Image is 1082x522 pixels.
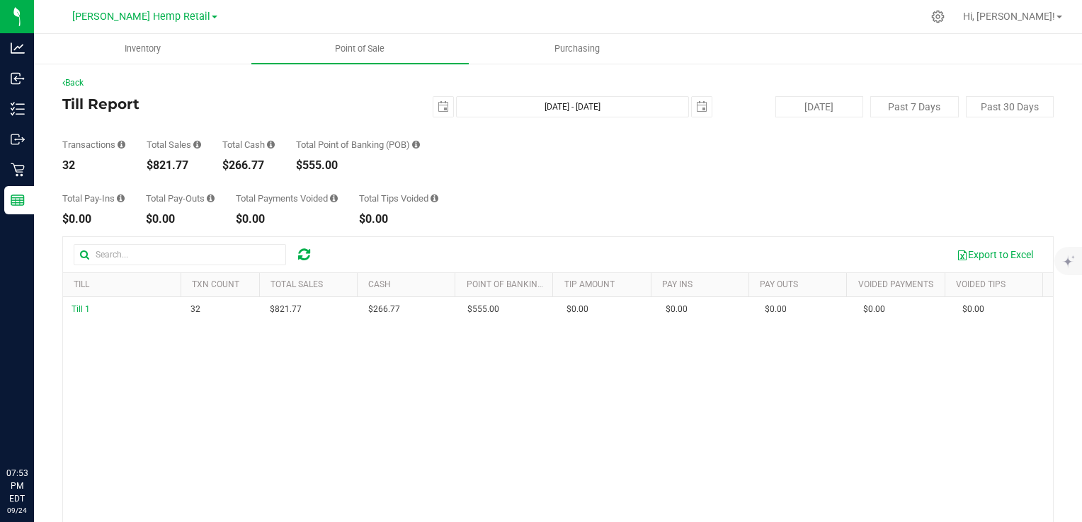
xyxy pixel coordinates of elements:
[765,303,787,316] span: $0.00
[666,303,688,316] span: $0.00
[412,140,420,149] i: Sum of the successful, non-voided point-of-banking payment transaction amounts, both via payment ...
[222,140,275,149] div: Total Cash
[566,303,588,316] span: $0.00
[535,42,619,55] span: Purchasing
[433,97,453,117] span: select
[270,303,302,316] span: $821.77
[251,34,469,64] a: Point of Sale
[296,140,420,149] div: Total Point of Banking (POB)
[11,193,25,207] inline-svg: Reports
[947,243,1042,267] button: Export to Excel
[469,34,686,64] a: Purchasing
[330,194,338,203] i: Sum of all voided payment transaction amounts (excluding tips and transaction fees) within the da...
[431,194,438,203] i: Sum of all tip amounts from voided payment transactions within the date range.
[74,244,286,265] input: Search...
[62,140,125,149] div: Transactions
[858,279,933,289] a: Voided Payments
[146,194,215,203] div: Total Pay-Outs
[316,42,404,55] span: Point of Sale
[193,140,201,149] i: Sum of all successful, non-voided payment transaction amounts (excluding tips and transaction fee...
[147,140,201,149] div: Total Sales
[192,279,239,289] a: TXN Count
[42,407,59,424] iframe: Resource center unread badge
[368,303,400,316] span: $266.77
[359,194,438,203] div: Total Tips Voided
[564,279,615,289] a: Tip Amount
[236,214,338,225] div: $0.00
[267,140,275,149] i: Sum of all successful, non-voided cash payment transaction amounts (excluding tips and transactio...
[62,214,125,225] div: $0.00
[11,163,25,177] inline-svg: Retail
[62,78,84,88] a: Back
[11,71,25,86] inline-svg: Inbound
[467,279,567,289] a: Point of Banking (POB)
[662,279,693,289] a: Pay Ins
[147,160,201,171] div: $821.77
[863,303,885,316] span: $0.00
[118,140,125,149] i: Count of all successful payment transactions, possibly including voids, refunds, and cash-back fr...
[692,97,712,117] span: select
[467,303,499,316] span: $555.00
[207,194,215,203] i: Sum of all cash pay-outs removed from tills within the date range.
[74,279,89,289] a: Till
[760,279,798,289] a: Pay Outs
[775,96,863,117] button: [DATE]
[270,279,323,289] a: Total Sales
[62,96,393,112] h4: Till Report
[963,11,1055,22] span: Hi, [PERSON_NAME]!
[106,42,180,55] span: Inventory
[6,505,28,516] p: 09/24
[359,214,438,225] div: $0.00
[956,279,1006,289] a: Voided Tips
[11,41,25,55] inline-svg: Analytics
[236,194,338,203] div: Total Payments Voided
[929,10,947,23] div: Manage settings
[14,409,57,451] iframe: Resource center
[222,160,275,171] div: $266.77
[11,102,25,116] inline-svg: Inventory
[62,194,125,203] div: Total Pay-Ins
[11,132,25,146] inline-svg: Outbound
[190,303,200,316] span: 32
[62,160,125,171] div: 32
[870,96,958,117] button: Past 7 Days
[34,34,251,64] a: Inventory
[6,467,28,505] p: 07:53 PM EDT
[296,160,420,171] div: $555.00
[72,304,90,314] span: Till 1
[72,11,210,23] span: [PERSON_NAME] Hemp Retail
[117,194,125,203] i: Sum of all cash pay-ins added to tills within the date range.
[368,279,391,289] a: Cash
[146,214,215,225] div: $0.00
[962,303,984,316] span: $0.00
[966,96,1054,117] button: Past 30 Days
